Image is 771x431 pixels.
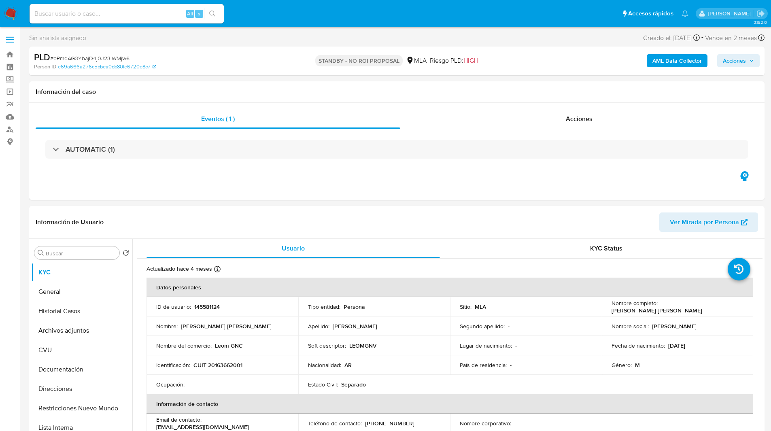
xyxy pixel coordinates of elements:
[215,342,243,349] p: Leom GNC
[34,63,56,70] b: Person ID
[670,212,739,232] span: Ver Mirada por Persona
[31,399,132,418] button: Restricciones Nuevo Mundo
[628,9,673,18] span: Accesos rápidos
[708,10,754,17] p: matiasagustin.white@mercadolibre.com
[198,10,200,17] span: s
[308,323,329,330] p: Apellido :
[612,323,649,330] p: Nombre social :
[308,303,340,310] p: Tipo entidad :
[308,420,362,427] p: Teléfono de contacto :
[460,342,512,349] p: Lugar de nacimiento :
[31,360,132,379] button: Documentación
[45,140,748,159] div: AUTOMATIC (1)
[514,420,516,427] p: -
[201,114,235,123] span: Eventos ( 1 )
[38,250,44,256] button: Buscar
[193,361,242,369] p: CUIT 20163662001
[181,323,272,330] p: [PERSON_NAME] [PERSON_NAME]
[508,323,510,330] p: -
[590,244,622,253] span: KYC Status
[29,34,86,42] span: Sin analista asignado
[756,9,765,18] a: Salir
[308,342,346,349] p: Soft descriptor :
[701,32,703,43] span: -
[156,342,212,349] p: Nombre del comercio :
[475,303,486,310] p: MLA
[156,323,178,330] p: Nombre :
[31,301,132,321] button: Historial Casos
[668,342,685,349] p: [DATE]
[36,218,104,226] h1: Información de Usuario
[204,8,221,19] button: search-icon
[156,381,185,388] p: Ocupación :
[147,265,212,273] p: Actualizado hace 4 meses
[682,10,688,17] a: Notificaciones
[705,34,757,42] span: Vence en 2 meses
[187,10,193,17] span: Alt
[50,54,130,62] span: # oPmdAG3YbajD4j0J23iWMjw6
[147,394,753,414] th: Información de contacto
[123,250,129,259] button: Volver al orden por defecto
[282,244,305,253] span: Usuario
[349,342,376,349] p: LEOMGNV
[36,88,758,96] h1: Información del caso
[406,56,427,65] div: MLA
[333,323,377,330] p: [PERSON_NAME]
[156,303,191,310] p: ID de usuario :
[652,54,702,67] b: AML Data Collector
[156,361,190,369] p: Identificación :
[315,55,403,66] p: STANDBY - NO ROI PROPOSAL
[515,342,517,349] p: -
[194,303,220,310] p: 145581124
[659,212,758,232] button: Ver Mirada por Persona
[147,278,753,297] th: Datos personales
[460,361,507,369] p: País de residencia :
[635,361,640,369] p: M
[643,32,700,43] div: Creado el: [DATE]
[344,303,365,310] p: Persona
[66,145,115,154] h3: AUTOMATIC (1)
[31,340,132,360] button: CVU
[308,361,341,369] p: Nacionalidad :
[460,303,472,310] p: Sitio :
[717,54,760,67] button: Acciones
[34,51,50,64] b: PLD
[308,381,338,388] p: Estado Civil :
[652,323,697,330] p: [PERSON_NAME]
[31,282,132,301] button: General
[510,361,512,369] p: -
[723,54,746,67] span: Acciones
[647,54,707,67] button: AML Data Collector
[430,56,478,65] span: Riesgo PLD:
[612,361,632,369] p: Género :
[30,8,224,19] input: Buscar usuario o caso...
[365,420,414,427] p: [PHONE_NUMBER]
[566,114,593,123] span: Acciones
[460,323,505,330] p: Segundo apellido :
[612,307,702,314] p: [PERSON_NAME] [PERSON_NAME]
[156,423,249,431] p: [EMAIL_ADDRESS][DOMAIN_NAME]
[612,342,665,349] p: Fecha de nacimiento :
[31,321,132,340] button: Archivos adjuntos
[344,361,352,369] p: AR
[31,379,132,399] button: Direcciones
[58,63,156,70] a: e69a666a276c5cbea0dc80fe6720e8c7
[460,420,511,427] p: Nombre corporativo :
[46,250,116,257] input: Buscar
[188,381,189,388] p: -
[31,263,132,282] button: KYC
[156,416,202,423] p: Email de contacto :
[341,381,366,388] p: Separado
[612,299,658,307] p: Nombre completo :
[463,56,478,65] span: HIGH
